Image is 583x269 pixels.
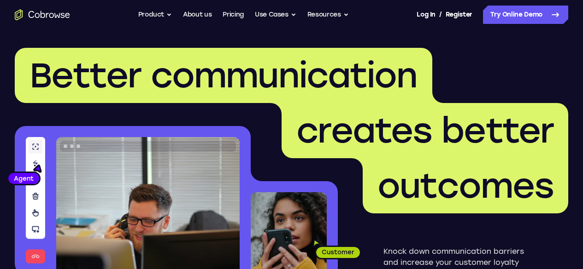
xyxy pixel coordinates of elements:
a: About us [183,6,212,24]
span: Better communication [29,55,418,96]
button: Use Cases [255,6,296,24]
a: Log In [417,6,435,24]
span: outcomes [377,165,554,206]
a: Go to the home page [15,9,70,20]
button: Product [138,6,172,24]
button: Resources [307,6,349,24]
a: Pricing [223,6,244,24]
span: creates better [296,110,554,151]
a: Try Online Demo [483,6,568,24]
span: / [439,9,442,20]
a: Register [446,6,472,24]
